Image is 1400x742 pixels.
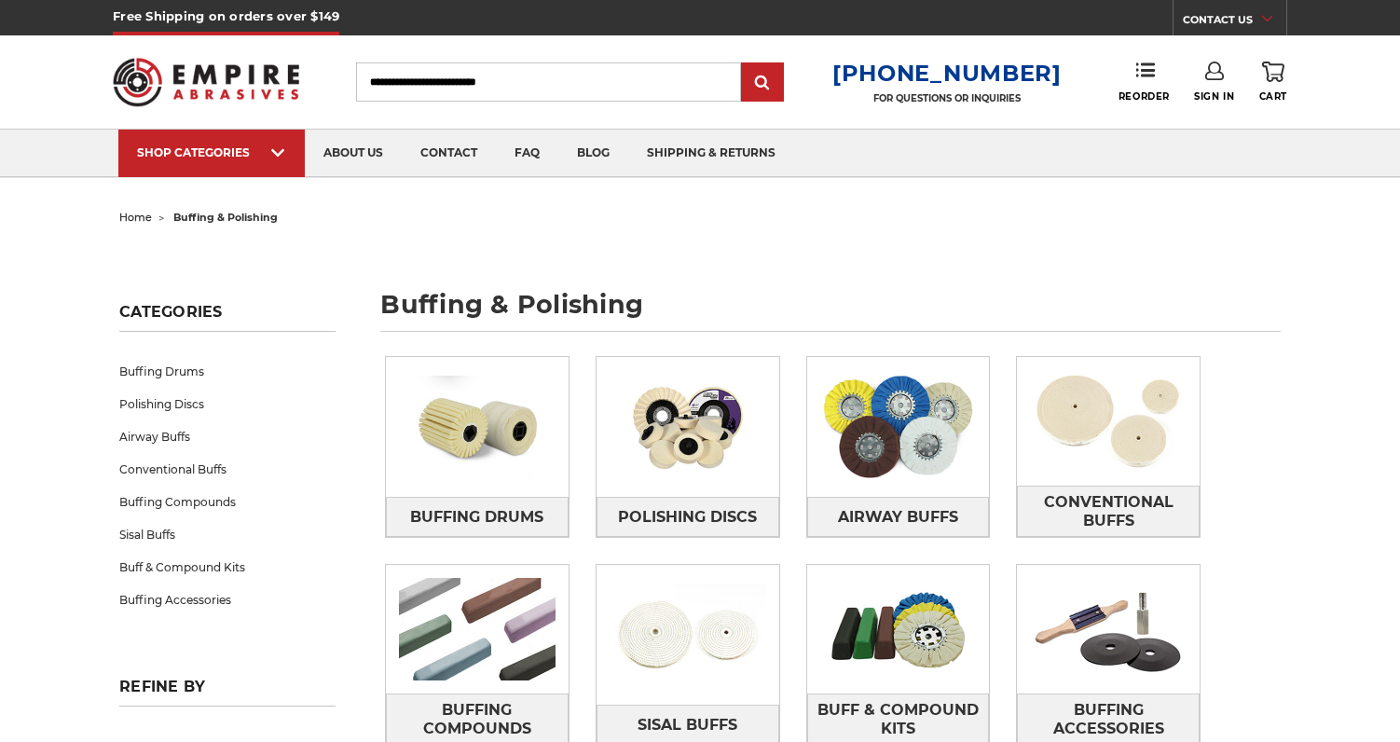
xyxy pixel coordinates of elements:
[119,355,336,388] a: Buffing Drums
[119,486,336,518] a: Buffing Compounds
[1119,62,1170,102] a: Reorder
[558,130,628,177] a: blog
[119,453,336,486] a: Conventional Buffs
[119,518,336,551] a: Sisal Buffs
[1018,487,1199,537] span: Conventional Buffs
[1017,357,1200,486] img: Conventional Buffs
[1017,565,1200,694] img: Buffing Accessories
[113,46,299,118] img: Empire Abrasives
[807,497,990,537] a: Airway Buffs
[119,678,336,707] h5: Refine by
[119,420,336,453] a: Airway Buffs
[1194,90,1234,103] span: Sign In
[119,388,336,420] a: Polishing Discs
[402,130,496,177] a: contact
[618,502,757,533] span: Polishing Discs
[1017,486,1200,537] a: Conventional Buffs
[119,211,152,224] a: home
[386,363,569,491] img: Buffing Drums
[173,211,278,224] span: buffing & polishing
[807,565,990,694] img: Buff & Compound Kits
[638,709,737,741] span: Sisal Buffs
[597,497,779,537] a: Polishing Discs
[832,60,1062,87] a: [PHONE_NUMBER]
[119,551,336,584] a: Buff & Compound Kits
[119,584,336,616] a: Buffing Accessories
[386,565,569,694] img: Buffing Compounds
[137,145,286,159] div: SHOP CATEGORIES
[628,130,794,177] a: shipping & returns
[380,292,1281,332] h1: buffing & polishing
[1259,90,1287,103] span: Cart
[597,570,779,699] img: Sisal Buffs
[119,303,336,332] h5: Categories
[597,363,779,491] img: Polishing Discs
[1183,9,1286,35] a: CONTACT US
[838,502,958,533] span: Airway Buffs
[410,502,543,533] span: Buffing Drums
[386,497,569,537] a: Buffing Drums
[1259,62,1287,103] a: Cart
[832,92,1062,104] p: FOR QUESTIONS OR INQUIRIES
[496,130,558,177] a: faq
[305,130,402,177] a: about us
[807,363,990,491] img: Airway Buffs
[744,64,781,102] input: Submit
[1119,90,1170,103] span: Reorder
